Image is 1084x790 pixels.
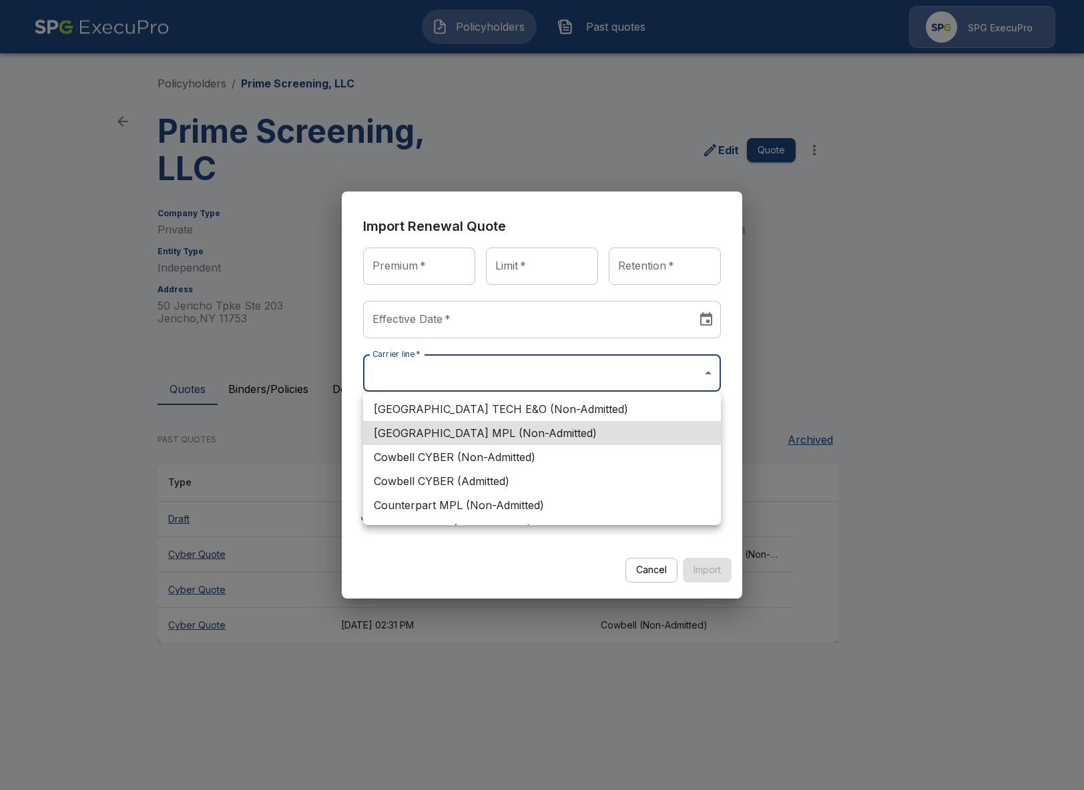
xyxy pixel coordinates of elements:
li: Corvus CYBER (Non-Admitted) [363,517,721,541]
li: Counterpart MPL (Non-Admitted) [363,493,721,517]
li: Cowbell CYBER (Admitted) [363,469,721,493]
li: [GEOGRAPHIC_DATA] MPL (Non-Admitted) [363,421,721,445]
li: Cowbell CYBER (Non-Admitted) [363,445,721,469]
li: [GEOGRAPHIC_DATA] TECH E&O (Non-Admitted) [363,397,721,421]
